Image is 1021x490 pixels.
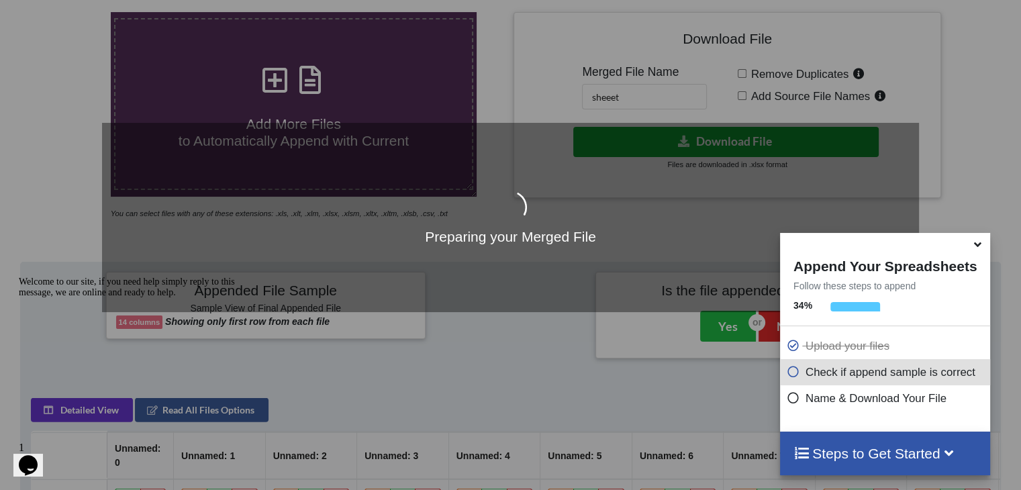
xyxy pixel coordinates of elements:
iframe: chat widget [13,271,255,430]
p: Name & Download Your File [787,390,987,407]
h4: Steps to Get Started [793,445,977,462]
iframe: chat widget [13,436,56,477]
h4: Append Your Spreadsheets [780,254,990,275]
div: Welcome to our site, if you need help simply reply to this message, we are online and ready to help. [5,5,247,27]
p: Follow these steps to append [780,279,990,293]
b: 34 % [793,300,812,311]
p: Upload your files [787,338,987,354]
span: Welcome to our site, if you need help simply reply to this message, we are online and ready to help. [5,5,222,26]
h4: Preparing your Merged File [102,228,919,245]
p: Check if append sample is correct [787,364,987,381]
